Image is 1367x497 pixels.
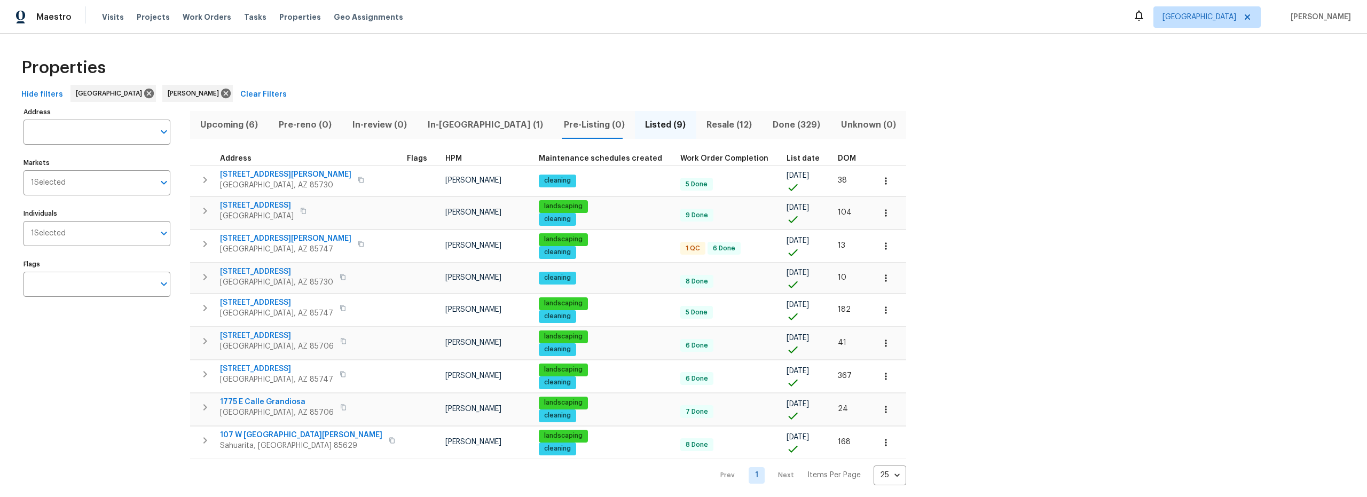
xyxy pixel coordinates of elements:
[17,85,67,105] button: Hide filters
[220,364,333,374] span: [STREET_ADDRESS]
[445,339,501,346] span: [PERSON_NAME]
[540,378,575,387] span: cleaning
[838,177,847,184] span: 38
[349,117,411,132] span: In-review (0)
[445,177,501,184] span: [PERSON_NAME]
[539,155,662,162] span: Maintenance schedules created
[220,244,351,255] span: [GEOGRAPHIC_DATA], AZ 85747
[838,209,852,216] span: 104
[423,117,547,132] span: In-[GEOGRAPHIC_DATA] (1)
[540,444,575,453] span: cleaning
[445,405,501,413] span: [PERSON_NAME]
[445,209,501,216] span: [PERSON_NAME]
[787,301,809,309] span: [DATE]
[244,13,266,21] span: Tasks
[681,341,712,350] span: 6 Done
[220,277,333,288] span: [GEOGRAPHIC_DATA], AZ 85730
[681,180,712,189] span: 5 Done
[240,88,287,101] span: Clear Filters
[183,12,231,22] span: Work Orders
[703,117,756,132] span: Resale (12)
[102,12,124,22] span: Visits
[681,407,712,416] span: 7 Done
[23,109,170,115] label: Address
[540,431,587,440] span: landscaping
[220,155,252,162] span: Address
[162,85,233,102] div: [PERSON_NAME]
[445,155,462,162] span: HPM
[838,155,856,162] span: DOM
[220,233,351,244] span: [STREET_ADDRESS][PERSON_NAME]
[1162,12,1236,22] span: [GEOGRAPHIC_DATA]
[681,244,704,253] span: 1 QC
[838,372,852,380] span: 367
[681,374,712,383] span: 6 Done
[838,306,851,313] span: 182
[837,117,900,132] span: Unknown (0)
[36,12,72,22] span: Maestro
[23,210,170,217] label: Individuals
[1286,12,1351,22] span: [PERSON_NAME]
[540,398,587,407] span: landscaping
[560,117,628,132] span: Pre-Listing (0)
[641,117,690,132] span: Listed (9)
[220,180,351,191] span: [GEOGRAPHIC_DATA], AZ 85730
[681,440,712,449] span: 8 Done
[838,438,851,446] span: 168
[768,117,824,132] span: Done (329)
[540,248,575,257] span: cleaning
[540,273,575,282] span: cleaning
[540,345,575,354] span: cleaning
[709,244,740,253] span: 6 Done
[407,155,427,162] span: Flags
[220,397,334,407] span: 1775 E Calle Grandiosa
[31,229,66,238] span: 1 Selected
[681,277,712,286] span: 8 Done
[838,242,845,249] span: 13
[156,124,171,139] button: Open
[540,365,587,374] span: landscaping
[220,407,334,418] span: [GEOGRAPHIC_DATA], AZ 85706
[787,204,809,211] span: [DATE]
[681,211,712,220] span: 9 Done
[787,172,809,179] span: [DATE]
[540,176,575,185] span: cleaning
[220,266,333,277] span: [STREET_ADDRESS]
[540,299,587,308] span: landscaping
[874,461,906,489] div: 25
[220,440,382,451] span: Sahuarita, [GEOGRAPHIC_DATA] 85629
[540,312,575,321] span: cleaning
[23,261,170,267] label: Flags
[540,235,587,244] span: landscaping
[787,367,809,375] span: [DATE]
[220,200,294,211] span: [STREET_ADDRESS]
[220,341,334,352] span: [GEOGRAPHIC_DATA], AZ 85706
[236,85,291,105] button: Clear Filters
[220,211,294,222] span: [GEOGRAPHIC_DATA]
[275,117,336,132] span: Pre-reno (0)
[680,155,768,162] span: Work Order Completion
[838,405,848,413] span: 24
[445,372,501,380] span: [PERSON_NAME]
[681,308,712,317] span: 5 Done
[220,330,334,341] span: [STREET_ADDRESS]
[70,85,156,102] div: [GEOGRAPHIC_DATA]
[156,175,171,190] button: Open
[445,438,501,446] span: [PERSON_NAME]
[710,466,906,485] nav: Pagination Navigation
[838,339,846,346] span: 41
[540,332,587,341] span: landscaping
[220,374,333,385] span: [GEOGRAPHIC_DATA], AZ 85747
[23,160,170,166] label: Markets
[279,12,321,22] span: Properties
[787,269,809,277] span: [DATE]
[787,334,809,342] span: [DATE]
[540,215,575,224] span: cleaning
[787,400,809,408] span: [DATE]
[445,306,501,313] span: [PERSON_NAME]
[197,117,262,132] span: Upcoming (6)
[220,430,382,440] span: 107 W [GEOGRAPHIC_DATA][PERSON_NAME]
[220,308,333,319] span: [GEOGRAPHIC_DATA], AZ 85747
[749,467,765,484] a: Goto page 1
[137,12,170,22] span: Projects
